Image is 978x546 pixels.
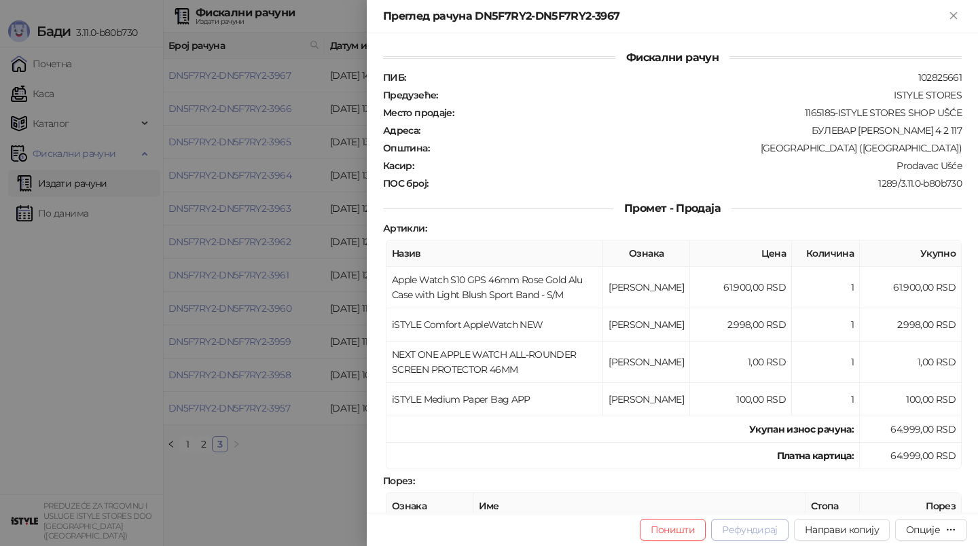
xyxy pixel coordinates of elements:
[603,342,690,383] td: [PERSON_NAME]
[792,240,860,267] th: Количина
[383,475,414,487] strong: Порез :
[383,222,427,234] strong: Артикли :
[792,267,860,308] td: 1
[690,267,792,308] td: 61.900,00 RSD
[805,524,879,536] span: Направи копију
[613,202,731,215] span: Промет - Продаја
[439,89,963,101] div: ISTYLE STORES
[777,450,854,462] strong: Платна картица :
[383,160,414,172] strong: Касир :
[603,267,690,308] td: [PERSON_NAME]
[386,240,603,267] th: Назив
[603,240,690,267] th: Ознака
[749,423,854,435] strong: Укупан износ рачуна :
[860,443,962,469] td: 64.999,00 RSD
[690,308,792,342] td: 2.998,00 RSD
[792,342,860,383] td: 1
[945,8,962,24] button: Close
[431,142,963,154] div: [GEOGRAPHIC_DATA] ([GEOGRAPHIC_DATA])
[690,342,792,383] td: 1,00 RSD
[906,524,940,536] div: Опције
[860,240,962,267] th: Укупно
[860,383,962,416] td: 100,00 RSD
[386,342,603,383] td: NEXT ONE APPLE WATCH ALL-ROUNDER SCREEN PROTECTOR 46MM
[860,416,962,443] td: 64.999,00 RSD
[792,383,860,416] td: 1
[690,240,792,267] th: Цена
[860,267,962,308] td: 61.900,00 RSD
[429,177,963,189] div: 1289/3.11.0-b80b730
[386,383,603,416] td: iSTYLE Medium Paper Bag APP
[383,107,454,119] strong: Место продаје :
[860,308,962,342] td: 2.998,00 RSD
[383,124,420,136] strong: Адреса :
[603,383,690,416] td: [PERSON_NAME]
[615,51,729,64] span: Фискални рачун
[794,519,890,541] button: Направи копију
[640,519,706,541] button: Поништи
[383,8,945,24] div: Преглед рачуна DN5F7RY2-DN5F7RY2-3967
[407,71,963,84] div: 102825661
[386,267,603,308] td: Apple Watch S10 GPS 46mm Rose Gold Alu Case with Light Blush Sport Band - S/M
[415,160,963,172] div: Prodavac Ušće
[383,89,438,101] strong: Предузеће :
[711,519,789,541] button: Рефундирај
[690,383,792,416] td: 100,00 RSD
[383,142,429,154] strong: Општина :
[383,71,405,84] strong: ПИБ :
[383,177,428,189] strong: ПОС број :
[805,493,860,520] th: Стопа
[386,493,473,520] th: Ознака
[895,519,967,541] button: Опције
[422,124,963,136] div: БУЛЕВАР [PERSON_NAME] 4 2 117
[603,308,690,342] td: [PERSON_NAME]
[386,308,603,342] td: iSTYLE Comfort AppleWatch NEW
[455,107,963,119] div: 1165185-ISTYLE STORES SHOP UŠĆE
[860,493,962,520] th: Порез
[473,493,805,520] th: Име
[860,342,962,383] td: 1,00 RSD
[792,308,860,342] td: 1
